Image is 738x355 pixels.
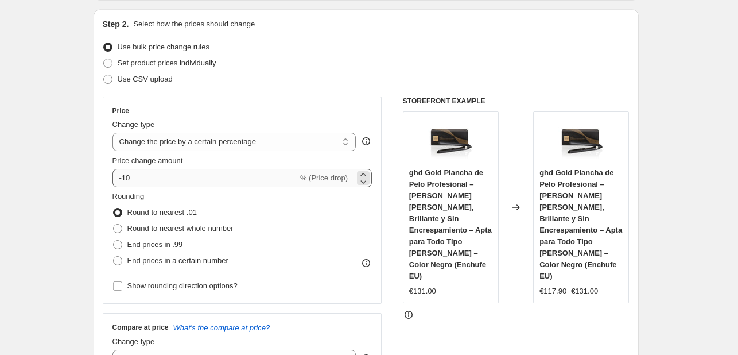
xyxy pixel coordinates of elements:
button: What's the compare at price? [173,323,270,332]
span: Rounding [112,192,145,200]
img: 71leadKIJ6L_80x.jpg [428,118,473,164]
span: End prices in a certain number [127,256,228,265]
input: -15 [112,169,298,187]
h6: STOREFRONT EXAMPLE [403,97,630,106]
span: Use CSV upload [118,75,173,83]
img: 71leadKIJ6L_80x.jpg [558,118,604,164]
span: Round to nearest whole number [127,224,234,233]
h3: Price [112,106,129,115]
strike: €131.00 [571,285,598,297]
span: End prices in .99 [127,240,183,249]
h2: Step 2. [103,18,129,30]
div: €131.00 [409,285,436,297]
span: Change type [112,120,155,129]
p: Select how the prices should change [133,18,255,30]
span: Change type [112,337,155,346]
span: Set product prices individually [118,59,216,67]
span: Use bulk price change rules [118,43,209,51]
span: % (Price drop) [300,173,348,182]
span: ghd Gold Plancha de Pelo Profesional – [PERSON_NAME] [PERSON_NAME], Brillante y Sin Encrespamient... [539,168,622,280]
h3: Compare at price [112,323,169,332]
span: Show rounding direction options? [127,281,238,290]
span: Round to nearest .01 [127,208,197,217]
div: help [360,136,372,147]
span: ghd Gold Plancha de Pelo Profesional – [PERSON_NAME] [PERSON_NAME], Brillante y Sin Encrespamient... [409,168,492,280]
div: €117.90 [539,285,566,297]
span: Price change amount [112,156,183,165]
